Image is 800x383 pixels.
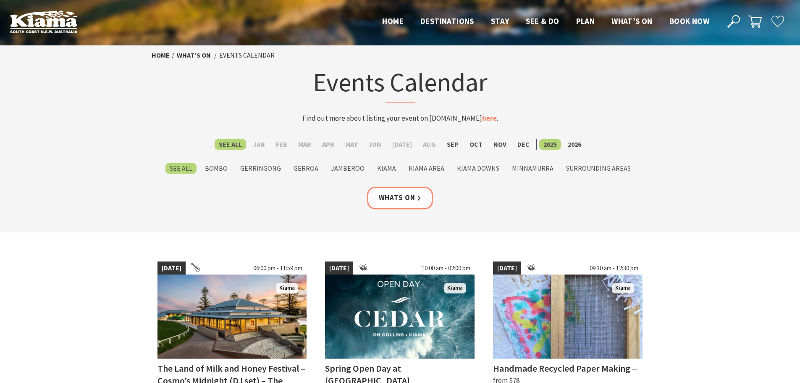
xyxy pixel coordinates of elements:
[341,139,362,150] label: May
[493,261,521,275] span: [DATE]
[526,16,559,26] span: See & Do
[539,139,561,150] label: 2025
[513,139,534,150] label: Dec
[236,65,565,103] h1: Events Calendar
[276,283,298,293] span: Kiama
[272,139,291,150] label: Feb
[489,139,511,150] label: Nov
[249,261,307,275] span: 06:00 pm - 11:59 pm
[236,113,565,124] p: Find out more about listing your event on [DOMAIN_NAME] .
[420,16,474,26] span: Destinations
[611,16,653,26] span: What’s On
[453,163,504,174] label: Kiama Downs
[444,283,466,293] span: Kiama
[325,261,353,275] span: [DATE]
[491,16,509,26] span: Stay
[443,139,463,150] label: Sep
[508,163,558,174] label: Minnamurra
[382,16,404,26] span: Home
[294,139,315,150] label: Mar
[327,163,369,174] label: Jamberoo
[289,163,323,174] label: Gerroa
[318,139,338,150] label: Apr
[576,16,595,26] span: Plan
[374,15,718,29] nav: Main Menu
[465,139,487,150] label: Oct
[404,163,449,174] label: Kiama Area
[493,275,643,359] img: Handmade Paper
[482,114,497,123] a: here
[612,283,634,293] span: Kiama
[388,139,416,150] label: [DATE]
[373,163,400,174] label: Kiama
[157,275,307,359] img: Land of Milk an Honey Festival
[10,10,77,33] img: Kiama Logo
[165,163,197,174] label: See All
[564,139,585,150] label: 2026
[585,261,643,275] span: 09:30 am - 12:30 pm
[417,261,475,275] span: 10:00 am - 02:00 pm
[364,139,386,150] label: Jun
[367,187,433,209] a: Whats On
[219,50,275,61] li: Events Calendar
[201,163,232,174] label: Bombo
[215,139,246,150] label: See All
[419,139,440,150] label: Aug
[562,163,635,174] label: Surrounding Areas
[249,139,269,150] label: Jan
[669,16,709,26] span: Book now
[493,362,630,374] h4: Handmade Recycled Paper Making
[236,163,285,174] label: Gerringong
[157,261,186,275] span: [DATE]
[177,51,211,60] a: What’s On
[152,51,170,60] a: Home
